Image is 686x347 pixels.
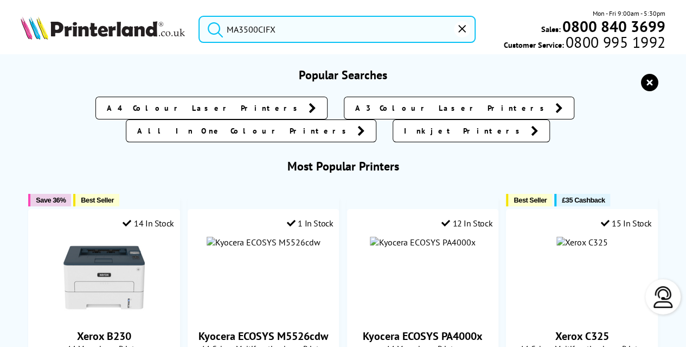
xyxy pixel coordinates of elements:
[198,329,328,343] a: Kyocera ECOSYS M5526cdw
[344,97,574,119] a: A3 Colour Laser Printers
[556,237,608,248] img: Xerox C325
[652,286,674,308] img: user-headset-light.svg
[370,237,475,248] img: Kyocera ECOSYS PA4000x
[404,125,525,136] span: Inkjet Printers
[81,196,114,204] span: Best Seller
[95,97,328,119] a: A4 Colour Laser Printers
[63,237,145,318] img: Xerox B230
[107,103,303,113] span: A4 Colour Laser Printers
[207,237,320,248] img: Kyocera ECOSYS M5526cdw
[506,194,552,206] button: Best Seller
[541,24,561,34] span: Sales:
[363,329,483,343] a: Kyocera ECOSYS PA4000x
[555,329,609,343] a: Xerox C325
[73,194,119,206] button: Best Seller
[77,329,131,343] a: Xerox B230
[564,37,665,47] span: 0800 995 1992
[21,67,665,83] h3: Popular Searches
[593,8,665,18] span: Mon - Fri 9:00am - 5:30pm
[28,194,71,206] button: Save 36%
[123,218,174,229] div: 14 In Stock
[562,196,605,204] span: £35 Cashback
[36,196,66,204] span: Save 36%
[137,125,352,136] span: All In One Colour Printers
[198,16,476,43] input: Sear
[21,159,665,174] h3: Most Popular Printers
[21,16,185,42] a: Printerland Logo
[21,16,185,40] img: Printerland Logo
[562,16,665,36] b: 0800 840 3699
[504,37,665,50] span: Customer Service:
[355,103,550,113] span: A3 Colour Laser Printers
[393,119,550,142] a: Inkjet Printers
[554,194,610,206] button: £35 Cashback
[514,196,547,204] span: Best Seller
[287,218,334,229] div: 1 In Stock
[561,21,665,31] a: 0800 840 3699
[126,119,376,142] a: All In One Colour Printers
[601,218,652,229] div: 15 In Stock
[63,310,145,320] a: Xerox B230
[441,218,492,229] div: 12 In Stock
